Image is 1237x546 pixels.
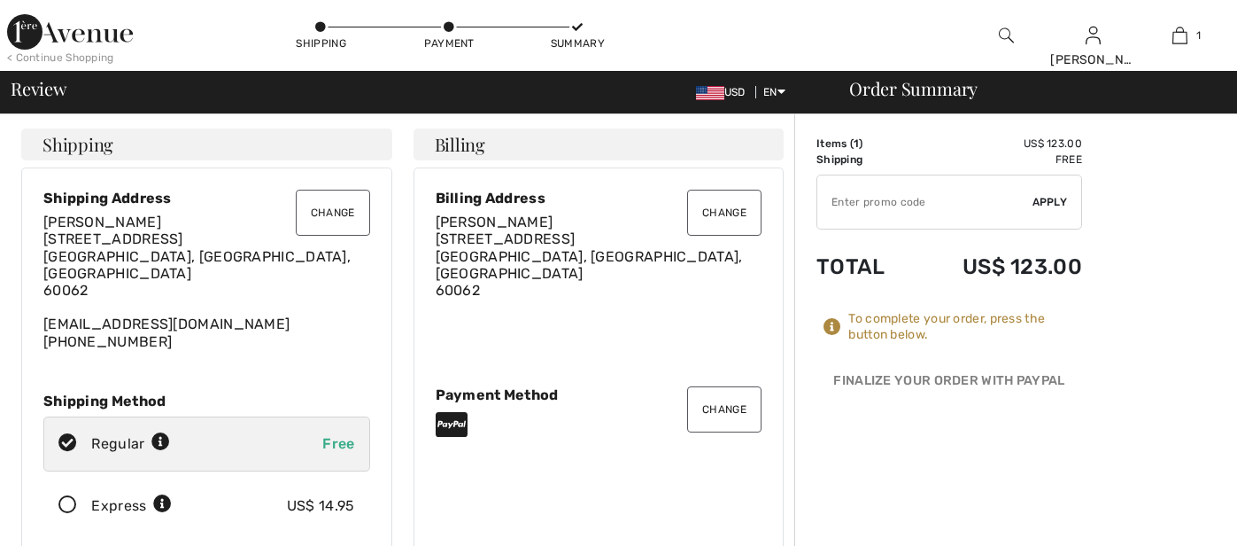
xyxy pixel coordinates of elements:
[91,433,170,455] div: Regular
[696,86,724,100] img: US Dollar
[1137,25,1222,46] a: 1
[11,80,66,97] span: Review
[436,214,553,230] span: [PERSON_NAME]
[43,136,113,153] span: Shipping
[295,35,348,51] div: Shipping
[999,25,1014,46] img: search the website
[816,237,913,297] td: Total
[436,230,743,299] span: [STREET_ADDRESS] [GEOGRAPHIC_DATA], [GEOGRAPHIC_DATA], [GEOGRAPHIC_DATA] 60062
[854,137,859,150] span: 1
[817,175,1032,229] input: Promo code
[763,86,785,98] span: EN
[43,190,370,207] div: Shipping Address
[7,50,114,66] div: < Continue Shopping
[43,230,351,299] span: [STREET_ADDRESS] [GEOGRAPHIC_DATA], [GEOGRAPHIC_DATA], [GEOGRAPHIC_DATA] 60062
[287,495,355,517] div: US$ 14.95
[1196,27,1201,43] span: 1
[436,190,762,207] div: Billing Address
[816,136,913,152] td: Items ( )
[43,214,370,350] div: [EMAIL_ADDRESS][DOMAIN_NAME] [PHONE_NUMBER]
[913,136,1082,152] td: US$ 123.00
[91,495,172,517] div: Express
[687,386,762,433] button: Change
[816,371,1082,398] div: Finalize Your Order with PayPal
[1050,51,1135,69] div: [PERSON_NAME]
[696,86,753,98] span: USD
[551,35,604,51] div: Summary
[687,190,762,236] button: Change
[828,80,1226,97] div: Order Summary
[848,311,1082,343] div: To complete your order, press the button below.
[913,237,1082,297] td: US$ 123.00
[422,35,475,51] div: Payment
[1086,25,1101,46] img: My Info
[435,136,485,153] span: Billing
[1032,194,1068,210] span: Apply
[296,190,370,236] button: Change
[436,386,762,403] div: Payment Method
[816,152,913,168] td: Shipping
[1172,25,1187,46] img: My Bag
[1086,27,1101,43] a: Sign In
[322,435,354,452] span: Free
[43,214,161,230] span: [PERSON_NAME]
[43,393,370,409] div: Shipping Method
[913,152,1082,168] td: Free
[7,14,133,50] img: 1ère Avenue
